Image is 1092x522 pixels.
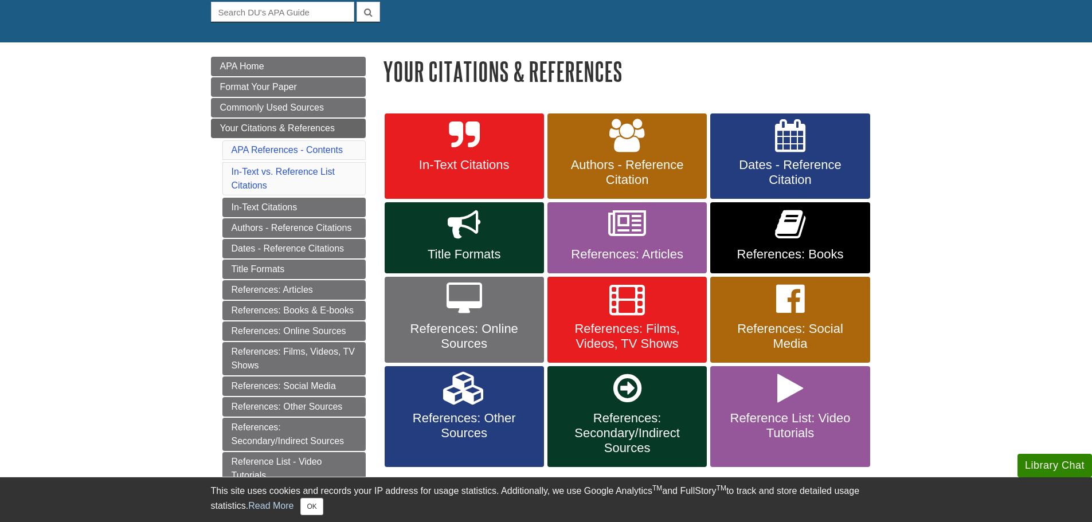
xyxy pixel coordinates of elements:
span: Dates - Reference Citation [719,158,861,187]
a: In-Text Citations [222,198,366,217]
h1: Your Citations & References [383,57,882,86]
a: In-Text vs. Reference List Citations [232,167,335,190]
a: APA Home [211,57,366,76]
a: References: Other Sources [222,397,366,417]
a: References: Films, Videos, TV Shows [222,342,366,375]
a: Your Citations & References [211,119,366,138]
span: In-Text Citations [393,158,535,172]
span: References: Social Media [719,321,861,351]
a: Commonly Used Sources [211,98,366,117]
a: In-Text Citations [385,113,544,199]
a: References: Online Sources [222,321,366,341]
span: References: Other Sources [393,411,535,441]
a: References: Articles [222,280,366,300]
span: References: Films, Videos, TV Shows [556,321,698,351]
sup: TM [652,484,662,492]
a: APA References - Contents [232,145,343,155]
a: References: Secondary/Indirect Sources [547,366,707,467]
a: References: Films, Videos, TV Shows [547,277,707,363]
span: Authors - Reference Citation [556,158,698,187]
a: Dates - Reference Citation [710,113,870,199]
span: Commonly Used Sources [220,103,324,112]
a: References: Social Media [710,277,870,363]
span: Your Citations & References [220,123,335,133]
a: Reference List: Video Tutorials [710,366,870,467]
button: Library Chat [1017,454,1092,477]
a: References: Books & E-books [222,301,366,320]
a: Format Your Paper [211,77,366,97]
a: Title Formats [222,260,366,279]
span: References: Secondary/Indirect Sources [556,411,698,456]
a: Reference List - Video Tutorials [222,452,366,485]
button: Close [300,498,323,515]
span: APA Home [220,61,264,71]
a: Authors - Reference Citation [547,113,707,199]
a: References: Books [710,202,870,273]
span: Reference List: Video Tutorials [719,411,861,441]
a: Read More [248,501,293,511]
input: Search DU's APA Guide [211,2,354,22]
a: Dates - Reference Citations [222,239,366,258]
sup: TM [717,484,726,492]
a: References: Articles [547,202,707,273]
span: References: Online Sources [393,321,535,351]
span: References: Books [719,247,861,262]
a: References: Online Sources [385,277,544,363]
span: Title Formats [393,247,535,262]
span: Format Your Paper [220,82,297,92]
span: References: Articles [556,247,698,262]
a: References: Other Sources [385,366,544,467]
div: This site uses cookies and records your IP address for usage statistics. Additionally, we use Goo... [211,484,882,515]
a: References: Secondary/Indirect Sources [222,418,366,451]
a: References: Social Media [222,376,366,396]
a: Title Formats [385,202,544,273]
a: Authors - Reference Citations [222,218,366,238]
